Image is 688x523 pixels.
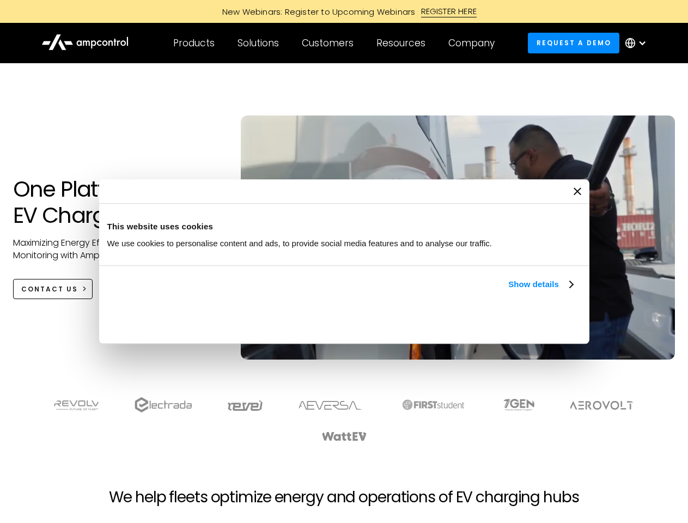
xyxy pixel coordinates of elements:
p: Maximizing Energy Efficiency, Uptime, and 24/7 Monitoring with Ampcontrol Solutions [13,237,220,261]
span: We use cookies to personalise content and ads, to provide social media features and to analyse ou... [107,239,492,248]
div: CONTACT US [21,284,78,294]
img: electrada logo [135,397,192,412]
div: New Webinars: Register to Upcoming Webinars [211,6,421,17]
div: Products [173,37,215,49]
div: This website uses cookies [107,220,581,233]
button: Close banner [574,187,581,195]
a: Request a demo [528,33,619,53]
div: Solutions [238,37,279,49]
h1: One Platform for EV Charging Hubs [13,176,220,228]
div: Resources [376,37,425,49]
div: Customers [302,37,354,49]
button: Okay [421,303,577,335]
a: Show details [508,278,573,291]
a: New Webinars: Register to Upcoming WebinarsREGISTER HERE [99,5,589,17]
div: REGISTER HERE [421,5,477,17]
div: Company [448,37,495,49]
a: CONTACT US [13,279,93,299]
h2: We help fleets optimize energy and operations of EV charging hubs [109,488,579,507]
img: WattEV logo [321,432,367,441]
img: Aerovolt Logo [569,401,634,410]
